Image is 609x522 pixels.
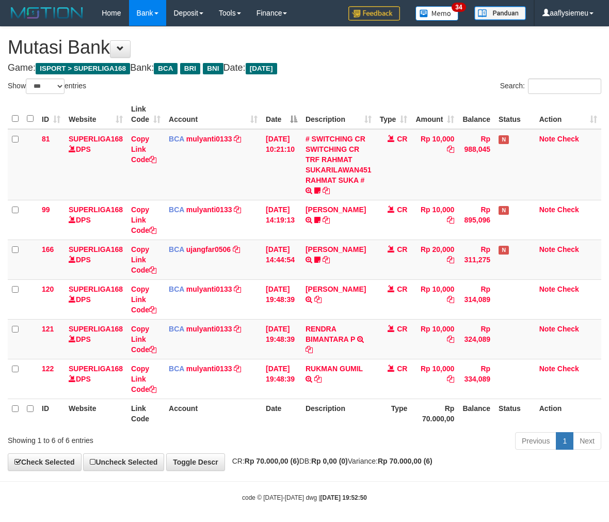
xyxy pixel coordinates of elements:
a: Check [557,135,579,143]
label: Show entries [8,78,86,94]
label: Search: [500,78,601,94]
a: Copy Link Code [131,135,156,164]
td: [DATE] 14:19:13 [262,200,301,240]
a: Copy Rp 10,000 to clipboard [447,145,454,153]
a: Check [557,365,579,373]
a: RUKMAN GUMIL [306,365,363,373]
span: 120 [42,285,54,293]
td: [DATE] 14:44:54 [262,240,301,279]
th: Amount: activate to sort column ascending [411,100,458,129]
h1: Mutasi Bank [8,37,601,58]
th: Link Code [127,399,165,428]
a: Copy Rp 10,000 to clipboard [447,375,454,383]
a: [PERSON_NAME] [306,285,366,293]
strong: [DATE] 19:52:50 [320,494,367,501]
span: BCA [169,245,184,254]
th: Description: activate to sort column ascending [301,100,376,129]
td: [DATE] 19:48:39 [262,319,301,359]
a: Note [539,325,555,333]
a: Note [539,285,555,293]
a: mulyanti0133 [186,205,232,214]
a: Next [573,432,601,450]
a: SUPERLIGA168 [69,245,123,254]
a: Copy mulyanti0133 to clipboard [234,365,241,373]
a: Check [557,205,579,214]
a: mulyanti0133 [186,365,232,373]
a: Copy Rp 10,000 to clipboard [447,216,454,224]
a: Note [539,135,555,143]
span: BNI [203,63,223,74]
th: Account [165,399,262,428]
td: DPS [65,240,127,279]
a: Uncheck Selected [83,453,164,471]
a: Copy NOVEN ELING PRAYOG to clipboard [323,256,330,264]
th: Rp 70.000,00 [411,399,458,428]
span: 166 [42,245,54,254]
th: Description [301,399,376,428]
th: ID [38,399,65,428]
a: Copy Link Code [131,205,156,234]
a: Toggle Descr [166,453,225,471]
img: Button%20Memo.svg [415,6,459,21]
td: [DATE] 10:21:10 [262,129,301,200]
a: Copy mulyanti0133 to clipboard [234,205,241,214]
th: Website: activate to sort column ascending [65,100,127,129]
th: Balance [458,100,494,129]
a: SUPERLIGA168 [69,285,123,293]
th: Link Code: activate to sort column ascending [127,100,165,129]
a: SUPERLIGA168 [69,205,123,214]
a: [PERSON_NAME] [306,205,366,214]
th: Account: activate to sort column ascending [165,100,262,129]
th: Action [535,399,601,428]
span: BCA [169,205,184,214]
th: Website [65,399,127,428]
th: Date [262,399,301,428]
th: Status [494,100,535,129]
a: Copy MUHAMMAD REZA to clipboard [323,216,330,224]
a: Check [557,285,579,293]
span: 122 [42,365,54,373]
a: mulyanti0133 [186,325,232,333]
a: Copy ujangfar0506 to clipboard [233,245,240,254]
span: BCA [169,365,184,373]
td: DPS [65,129,127,200]
a: Note [539,365,555,373]
th: Type: activate to sort column ascending [376,100,412,129]
span: CR: DB: Variance: [227,457,432,465]
small: code © [DATE]-[DATE] dwg | [242,494,367,501]
td: Rp 324,089 [458,319,494,359]
td: Rp 20,000 [411,240,458,279]
td: Rp 10,000 [411,129,458,200]
a: Copy AKBAR SAPUTR to clipboard [314,295,322,304]
span: 34 [452,3,466,12]
a: RENDRA BIMANTARA P [306,325,355,343]
a: Copy mulyanti0133 to clipboard [234,285,241,293]
img: MOTION_logo.png [8,5,86,21]
a: Previous [515,432,556,450]
td: [DATE] 19:48:39 [262,359,301,399]
a: Copy mulyanti0133 to clipboard [234,325,241,333]
span: Has Note [499,206,509,215]
td: Rp 334,089 [458,359,494,399]
input: Search: [528,78,601,94]
h4: Game: Bank: Date: [8,63,601,73]
span: BRI [180,63,200,74]
a: Copy Rp 20,000 to clipboard [447,256,454,264]
td: DPS [65,279,127,319]
a: Check [557,325,579,333]
td: Rp 10,000 [411,319,458,359]
a: mulyanti0133 [186,285,232,293]
a: Copy Link Code [131,285,156,314]
span: CR [397,245,407,254]
a: SUPERLIGA168 [69,365,123,373]
a: SUPERLIGA168 [69,325,123,333]
a: Note [539,245,555,254]
th: Balance [458,399,494,428]
td: Rp 895,096 [458,200,494,240]
div: Showing 1 to 6 of 6 entries [8,431,246,446]
td: DPS [65,319,127,359]
td: Rp 10,000 [411,200,458,240]
a: Copy Rp 10,000 to clipboard [447,295,454,304]
span: Has Note [499,246,509,255]
span: CR [397,285,407,293]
